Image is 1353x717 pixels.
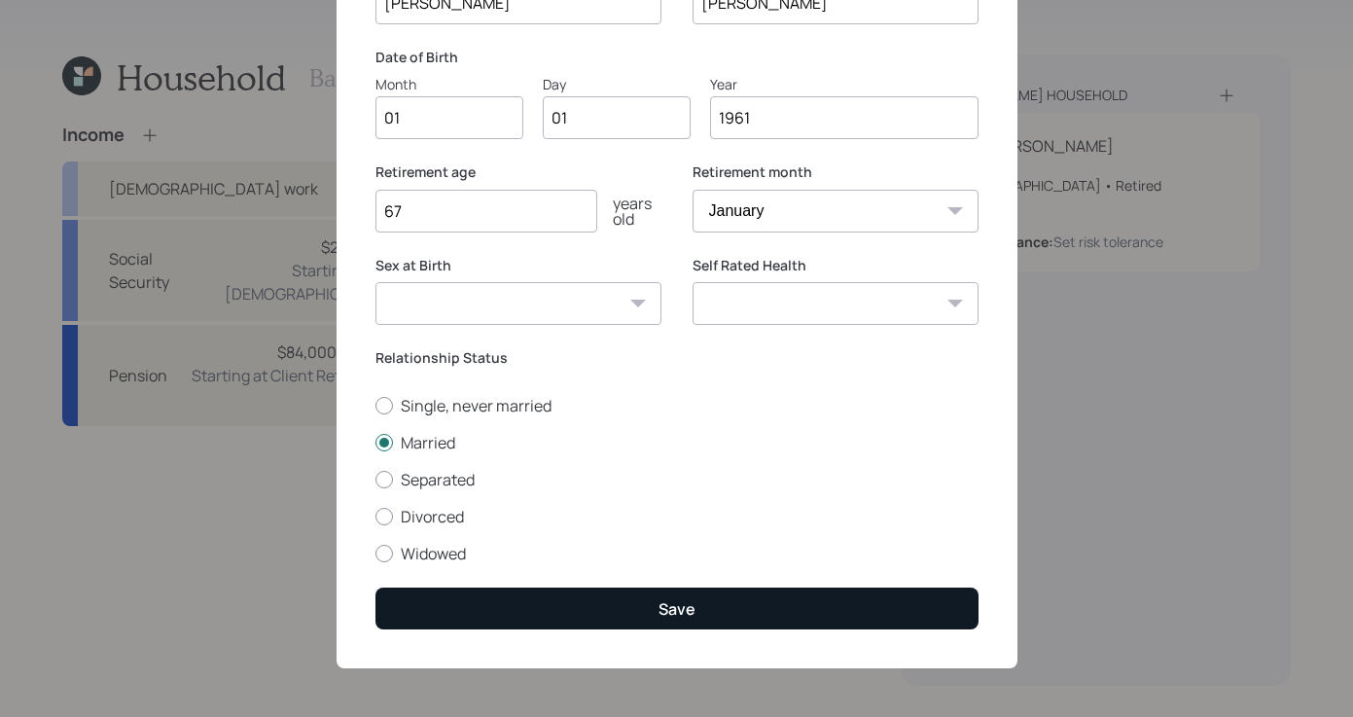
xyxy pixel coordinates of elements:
div: Save [659,598,695,620]
input: Year [710,96,979,139]
label: Married [375,432,979,453]
label: Widowed [375,543,979,564]
label: Self Rated Health [693,256,979,275]
label: Single, never married [375,395,979,416]
div: Month [375,74,523,94]
label: Date of Birth [375,48,979,67]
input: Day [543,96,691,139]
div: Day [543,74,691,94]
label: Separated [375,469,979,490]
label: Relationship Status [375,348,979,368]
label: Divorced [375,506,979,527]
label: Retirement age [375,162,661,182]
button: Save [375,588,979,629]
label: Sex at Birth [375,256,661,275]
div: Year [710,74,979,94]
div: years old [597,196,661,227]
input: Month [375,96,523,139]
label: Retirement month [693,162,979,182]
